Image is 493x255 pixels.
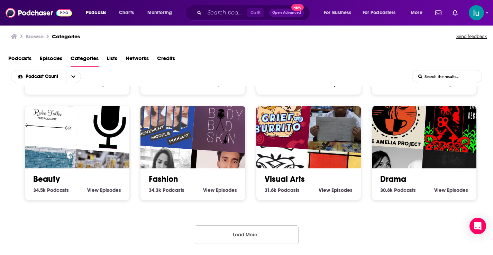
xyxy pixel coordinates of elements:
[454,32,489,41] button: Send feedback
[363,8,396,18] span: For Podcasters
[265,174,305,184] a: Visual Arts
[149,187,161,193] span: 34.3k
[66,70,81,83] button: open menu
[469,5,484,20] button: Show profile menu
[115,7,138,18] a: Charts
[450,7,460,19] a: Show notifications dropdown
[163,187,184,193] span: Podcasts
[291,4,304,11] span: New
[380,187,416,193] a: 30.8k Drama Podcasts
[33,187,69,193] a: 34.5k Beauty Podcasts
[149,187,184,193] a: 34.3k Fashion Podcasts
[469,5,484,20] img: User Profile
[14,82,81,149] img: Robe Talks The Podcast
[8,53,31,67] a: Podcasts
[100,187,121,193] span: Episodes
[380,174,406,184] a: Drama
[272,11,301,14] span: Open Advanced
[33,174,60,184] a: Beauty
[192,5,317,21] div: Search podcasts, credits, & more...
[278,187,300,193] span: Podcasts
[76,87,144,154] img: perfumetalk
[380,187,393,193] span: 30.8k
[52,33,80,40] a: Categories
[447,187,468,193] span: Episodes
[406,7,431,18] button: open menu
[126,53,149,67] a: Networks
[361,82,428,149] img: The Amelia Project
[469,5,484,20] span: Logged in as lusodano
[192,87,259,154] img: Bad Body Bad Skin
[245,82,312,149] img: Grief Burrito Gaming Podcast
[119,8,134,18] span: Charts
[33,187,46,193] span: 34.5k
[469,218,486,234] div: Open Intercom Messenger
[26,74,61,79] span: Podcast Count
[434,187,468,193] a: View Drama Episodes
[86,8,106,18] span: Podcasts
[87,187,121,193] a: View Beauty Episodes
[324,8,351,18] span: For Business
[11,74,66,79] button: open menu
[423,87,490,154] img: Jar of Rebuke
[411,8,422,18] span: More
[265,187,300,193] a: 31.6k Visual Arts Podcasts
[204,7,247,18] input: Search podcasts, credits, & more...
[40,53,62,67] a: Episodes
[394,187,416,193] span: Podcasts
[247,8,264,17] span: Ctrl K
[265,187,276,193] span: 31.6k
[81,7,115,18] button: open menu
[107,53,117,67] a: Lists
[6,6,72,19] img: Podchaser - Follow, Share and Rate Podcasts
[319,7,360,18] button: open menu
[143,7,181,18] button: open menu
[308,87,375,154] img: Aryasatya
[331,187,353,193] span: Episodes
[11,70,92,83] h2: Choose List sort
[319,187,353,193] a: View Visual Arts Episodes
[157,53,175,67] a: Credits
[216,187,237,193] span: Episodes
[47,187,69,193] span: Podcasts
[203,187,237,193] a: View Fashion Episodes
[87,187,99,193] span: View
[26,33,44,40] h3: Browse
[319,187,330,193] span: View
[129,82,197,149] img: The Movement Models Podcast
[358,7,406,18] button: open menu
[434,187,446,193] span: View
[203,187,214,193] span: View
[71,53,99,67] a: Categories
[147,8,172,18] span: Monitoring
[269,9,304,17] button: Open AdvancedNew
[149,174,178,184] a: Fashion
[432,7,444,19] a: Show notifications dropdown
[195,225,299,244] button: Load More...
